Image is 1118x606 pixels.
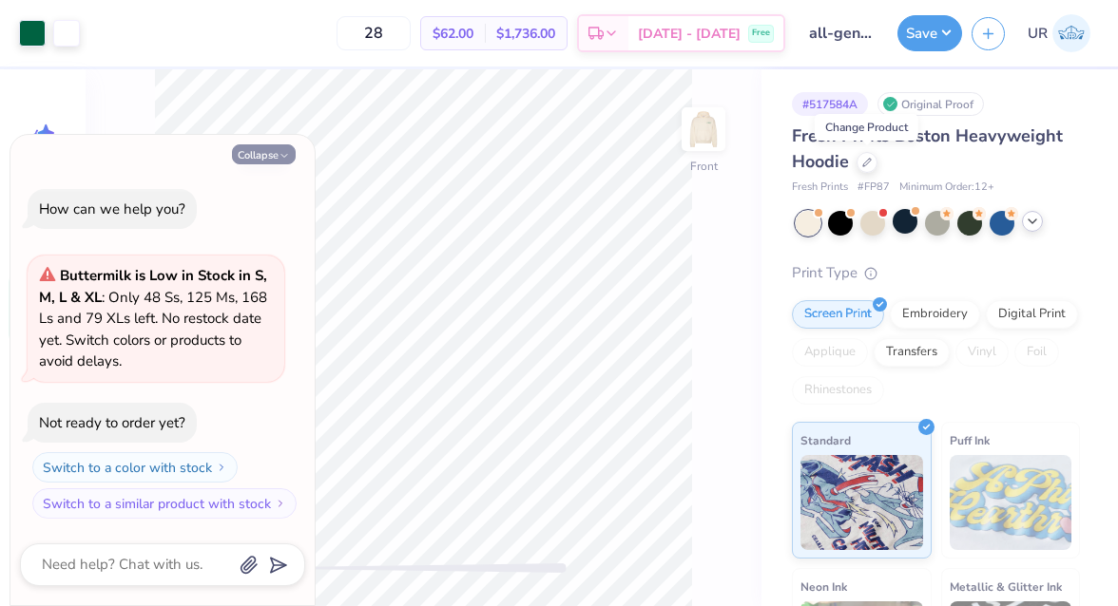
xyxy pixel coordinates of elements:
span: $62.00 [433,24,473,44]
div: Foil [1014,338,1059,367]
img: Switch to a color with stock [216,462,227,473]
span: UR [1028,23,1048,45]
div: Embroidery [890,300,980,329]
div: Print Type [792,262,1080,284]
div: Vinyl [955,338,1009,367]
strong: Buttermilk is Low in Stock in S, M, L & XL [39,266,267,307]
img: Switch to a similar product with stock [275,498,286,509]
span: # FP87 [858,180,890,196]
div: Applique [792,338,868,367]
button: Collapse [232,144,296,164]
img: Standard [800,455,923,550]
div: How can we help you? [39,199,185,218]
div: Front [690,158,718,175]
button: Switch to a similar product with stock [32,488,297,519]
span: Fresh Prints [792,180,848,196]
div: Transfers [874,338,950,367]
div: Change Product [815,114,918,141]
span: Neon Ink [800,577,847,597]
img: Front [684,110,723,148]
button: Switch to a color with stock [32,452,238,483]
img: Puff Ink [950,455,1072,550]
button: Save [897,15,962,51]
div: Rhinestones [792,376,884,405]
span: Standard [800,430,851,450]
span: Minimum Order: 12 + [899,180,994,196]
span: Fresh Prints Boston Heavyweight Hoodie [792,124,1063,173]
span: [DATE] - [DATE] [638,24,741,44]
div: Original Proof [877,92,984,116]
span: : Only 48 Ss, 125 Ms, 168 Ls and 79 XLs left. No restock date yet. Switch colors or products to a... [39,266,267,370]
span: $1,736.00 [496,24,555,44]
span: Puff Ink [950,430,990,450]
a: UR [1019,14,1099,52]
span: Metallic & Glitter Ink [950,577,1062,597]
img: Umang Randhawa [1052,14,1090,52]
div: Not ready to order yet? [39,413,185,432]
input: – – [337,16,411,50]
div: # 517584A [792,92,868,116]
div: Digital Print [986,300,1078,329]
input: Untitled Design [795,14,888,52]
div: Screen Print [792,300,884,329]
span: Free [752,27,770,40]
